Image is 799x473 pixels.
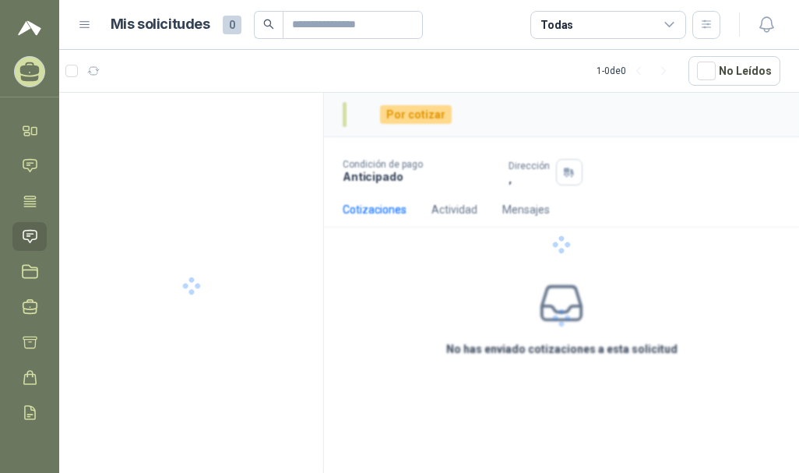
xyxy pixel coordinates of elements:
[111,13,210,36] h1: Mis solicitudes
[18,19,41,37] img: Logo peakr
[263,19,274,30] span: search
[540,16,573,34] div: Todas
[223,16,241,34] span: 0
[688,56,780,86] button: No Leídos
[597,58,676,83] div: 1 - 0 de 0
